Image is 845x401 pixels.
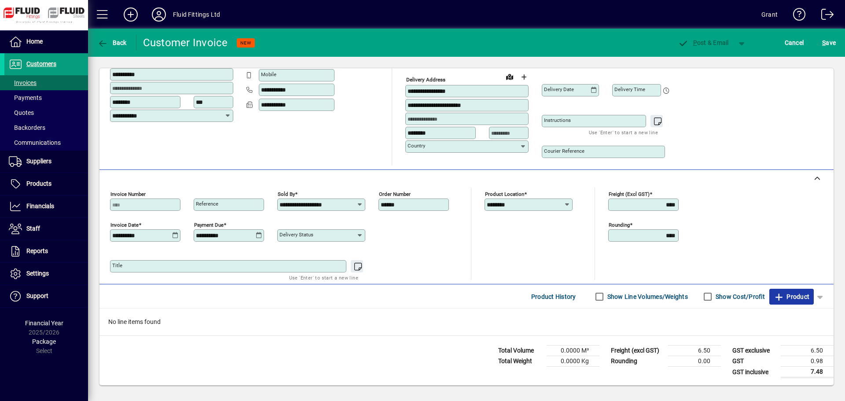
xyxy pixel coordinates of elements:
button: Cancel [783,35,806,51]
div: Customer Invoice [143,36,228,50]
mat-label: Product location [485,191,524,197]
td: Freight (excl GST) [606,346,668,356]
a: Payments [4,90,88,105]
span: ost & Email [678,39,729,46]
td: GST exclusive [728,346,781,356]
mat-label: Order number [379,191,411,197]
span: Backorders [9,124,45,131]
td: 6.50 [668,346,721,356]
a: Invoices [4,75,88,90]
td: 0.0000 M³ [547,346,599,356]
span: Home [26,38,43,45]
td: Rounding [606,356,668,367]
mat-label: Sold by [278,191,295,197]
td: GST [728,356,781,367]
td: 0.00 [668,356,721,367]
button: Choose address [517,70,531,84]
span: Quotes [9,109,34,116]
button: Back [95,35,129,51]
mat-hint: Use 'Enter' to start a new line [289,272,358,283]
a: Quotes [4,105,88,120]
mat-label: Instructions [544,117,571,123]
button: Add [117,7,145,22]
span: Suppliers [26,158,51,165]
a: Backorders [4,120,88,135]
span: Reports [26,247,48,254]
span: Back [97,39,127,46]
a: Products [4,173,88,195]
mat-label: Title [112,262,122,269]
a: Financials [4,195,88,217]
a: Reports [4,240,88,262]
td: 0.0000 Kg [547,356,599,367]
span: Customers [26,60,56,67]
span: NEW [240,40,251,46]
a: Settings [4,263,88,285]
mat-label: Delivery time [614,86,645,92]
a: Communications [4,135,88,150]
span: Payments [9,94,42,101]
span: Product History [531,290,576,304]
span: Financial Year [25,320,63,327]
div: Grant [761,7,778,22]
button: Product [769,289,814,305]
a: Support [4,285,88,307]
span: Product [774,290,809,304]
span: Financials [26,202,54,210]
span: Settings [26,270,49,277]
td: 0.98 [781,356,834,367]
td: 6.50 [781,346,834,356]
button: Save [820,35,838,51]
mat-label: Reference [196,201,218,207]
a: Suppliers [4,151,88,173]
td: Total Weight [494,356,547,367]
td: Total Volume [494,346,547,356]
app-page-header-button: Back [88,35,136,51]
span: Invoices [9,79,37,86]
span: Package [32,338,56,345]
a: Knowledge Base [786,2,806,30]
span: Products [26,180,51,187]
label: Show Line Volumes/Weights [606,292,688,301]
div: No line items found [99,309,834,335]
mat-hint: Use 'Enter' to start a new line [589,127,658,137]
span: Staff [26,225,40,232]
mat-label: Mobile [261,71,276,77]
div: Fluid Fittings Ltd [173,7,220,22]
button: Profile [145,7,173,22]
mat-label: Courier Reference [544,148,584,154]
a: Home [4,31,88,53]
label: Show Cost/Profit [714,292,765,301]
span: P [693,39,697,46]
span: Cancel [785,36,804,50]
mat-label: Delivery status [279,232,313,238]
mat-label: Payment due [194,222,224,228]
mat-label: Country [408,143,425,149]
td: GST inclusive [728,367,781,378]
button: Post & Email [673,35,733,51]
td: 7.48 [781,367,834,378]
span: Support [26,292,48,299]
mat-label: Freight (excl GST) [609,191,650,197]
mat-label: Delivery date [544,86,574,92]
a: Staff [4,218,88,240]
mat-label: Invoice number [110,191,146,197]
span: Communications [9,139,61,146]
mat-label: Rounding [609,222,630,228]
button: Product History [528,289,580,305]
span: ave [822,36,836,50]
span: S [822,39,826,46]
mat-label: Invoice date [110,222,139,228]
a: View on map [503,70,517,84]
a: Logout [815,2,834,30]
